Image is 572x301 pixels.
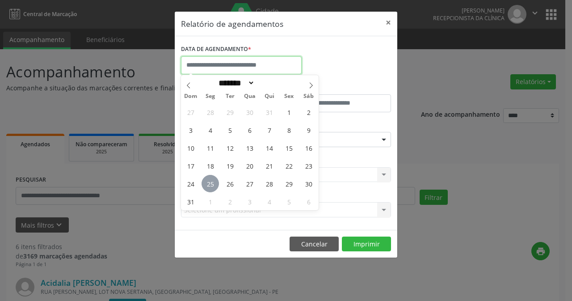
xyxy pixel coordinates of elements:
span: Agosto 8, 2025 [280,121,298,139]
span: Agosto 28, 2025 [261,175,278,192]
button: Cancelar [290,237,339,252]
span: Agosto 10, 2025 [182,139,199,157]
select: Month [215,78,255,88]
span: Agosto 31, 2025 [182,193,199,210]
span: Agosto 14, 2025 [261,139,278,157]
span: Agosto 29, 2025 [280,175,298,192]
span: Agosto 5, 2025 [221,121,239,139]
span: Agosto 11, 2025 [202,139,219,157]
span: Agosto 26, 2025 [221,175,239,192]
span: Setembro 3, 2025 [241,193,258,210]
span: Agosto 30, 2025 [300,175,317,192]
span: Agosto 27, 2025 [241,175,258,192]
span: Agosto 3, 2025 [182,121,199,139]
button: Close [379,12,397,34]
span: Julho 29, 2025 [221,103,239,121]
span: Setembro 5, 2025 [280,193,298,210]
span: Qua [240,93,260,99]
span: Setembro 2, 2025 [221,193,239,210]
span: Setembro 1, 2025 [202,193,219,210]
span: Agosto 18, 2025 [202,157,219,174]
span: Agosto 20, 2025 [241,157,258,174]
span: Setembro 6, 2025 [300,193,317,210]
span: Agosto 17, 2025 [182,157,199,174]
span: Seg [201,93,220,99]
span: Sáb [299,93,319,99]
input: Year [255,78,284,88]
span: Julho 31, 2025 [261,103,278,121]
span: Dom [181,93,201,99]
span: Agosto 21, 2025 [261,157,278,174]
span: Qui [260,93,279,99]
label: DATA DE AGENDAMENTO [181,42,251,56]
span: Agosto 25, 2025 [202,175,219,192]
span: Julho 27, 2025 [182,103,199,121]
span: Agosto 19, 2025 [221,157,239,174]
span: Agosto 4, 2025 [202,121,219,139]
span: Agosto 16, 2025 [300,139,317,157]
span: Agosto 1, 2025 [280,103,298,121]
label: ATÉ [288,81,391,94]
span: Agosto 24, 2025 [182,175,199,192]
span: Agosto 12, 2025 [221,139,239,157]
button: Imprimir [342,237,391,252]
span: Agosto 7, 2025 [261,121,278,139]
span: Agosto 22, 2025 [280,157,298,174]
span: Ter [220,93,240,99]
span: Agosto 6, 2025 [241,121,258,139]
span: Agosto 15, 2025 [280,139,298,157]
span: Setembro 4, 2025 [261,193,278,210]
span: Julho 30, 2025 [241,103,258,121]
span: Agosto 23, 2025 [300,157,317,174]
span: Agosto 13, 2025 [241,139,258,157]
h5: Relatório de agendamentos [181,18,283,30]
span: Agosto 9, 2025 [300,121,317,139]
span: Agosto 2, 2025 [300,103,317,121]
span: Julho 28, 2025 [202,103,219,121]
span: Sex [279,93,299,99]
